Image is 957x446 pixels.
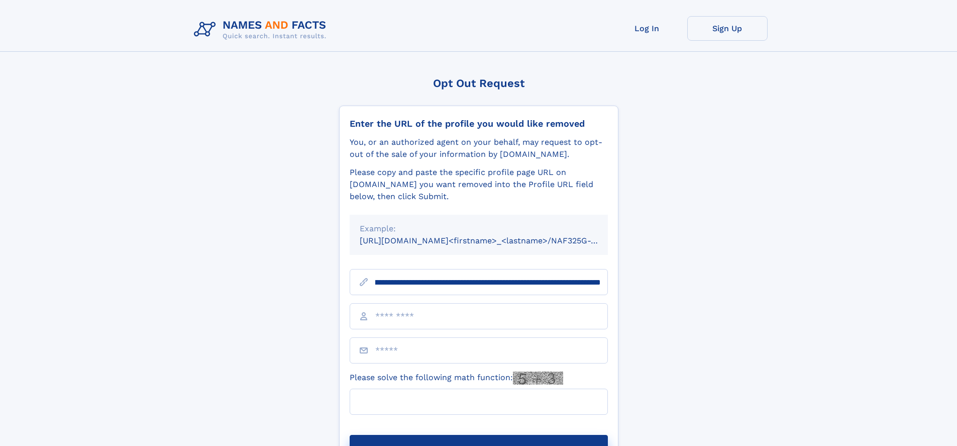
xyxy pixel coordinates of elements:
[350,372,563,385] label: Please solve the following math function:
[350,136,608,160] div: You, or an authorized agent on your behalf, may request to opt-out of the sale of your informatio...
[190,16,335,43] img: Logo Names and Facts
[360,223,598,235] div: Example:
[350,166,608,203] div: Please copy and paste the specific profile page URL on [DOMAIN_NAME] you want removed into the Pr...
[687,16,768,41] a: Sign Up
[339,77,618,90] div: Opt Out Request
[607,16,687,41] a: Log In
[360,236,627,245] small: [URL][DOMAIN_NAME]<firstname>_<lastname>/NAF325G-xxxxxxxx
[350,118,608,129] div: Enter the URL of the profile you would like removed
